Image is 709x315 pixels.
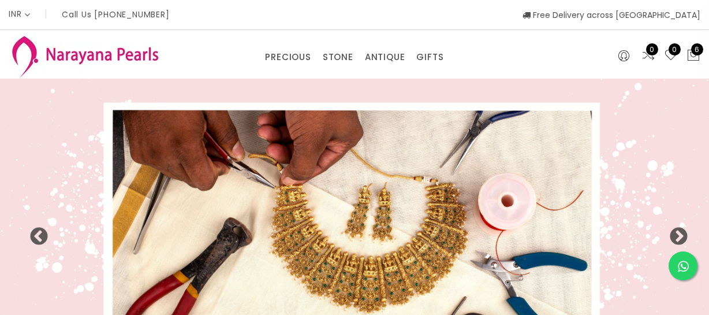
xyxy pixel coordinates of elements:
span: 0 [646,43,658,55]
p: Call Us [PHONE_NUMBER] [62,10,170,18]
span: Free Delivery across [GEOGRAPHIC_DATA] [523,9,700,21]
button: 6 [686,49,700,64]
span: 6 [691,43,703,55]
a: STONE [323,49,353,66]
a: 0 [664,49,678,64]
a: 0 [641,49,655,64]
button: Next [669,227,680,239]
a: PRECIOUS [265,49,311,66]
a: ANTIQUE [365,49,405,66]
a: GIFTS [416,49,443,66]
span: 0 [669,43,681,55]
button: Previous [29,227,40,239]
